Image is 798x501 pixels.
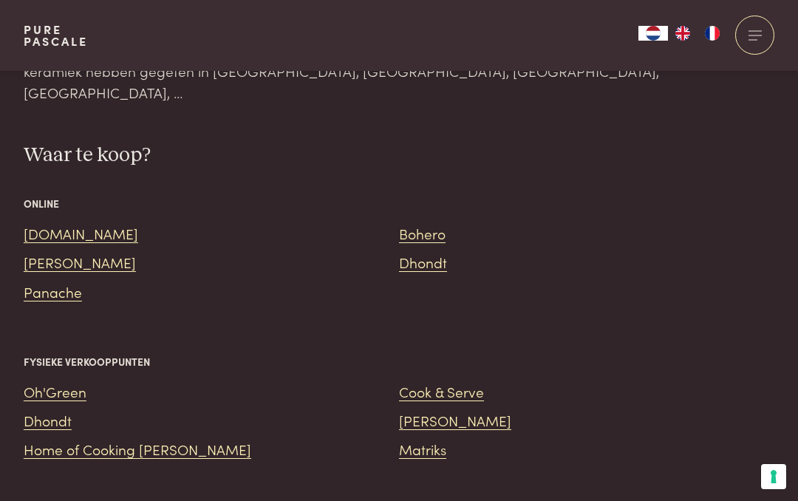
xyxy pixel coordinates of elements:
[399,439,446,459] a: Matriks
[399,252,447,272] a: Dhondt
[24,252,136,272] a: [PERSON_NAME]
[24,196,59,211] span: Online
[668,26,698,41] a: EN
[698,26,727,41] a: FR
[24,381,86,401] a: Oh'Green
[24,354,150,369] span: Fysieke verkooppunten
[668,26,727,41] ul: Language list
[399,223,446,243] a: Bohero
[638,26,668,41] div: Language
[761,464,786,489] button: Uw voorkeuren voor toestemming voor trackingtechnologieën
[24,282,82,301] a: Panache
[24,439,251,459] a: Home of Cooking [PERSON_NAME]
[24,24,88,47] a: PurePascale
[399,381,484,401] a: Cook & Serve
[399,410,511,430] a: [PERSON_NAME]
[24,143,774,168] h3: Waar te koop?
[638,26,727,41] aside: Language selected: Nederlands
[24,223,138,243] a: [DOMAIN_NAME]
[24,410,72,430] a: Dhondt
[638,26,668,41] a: NL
